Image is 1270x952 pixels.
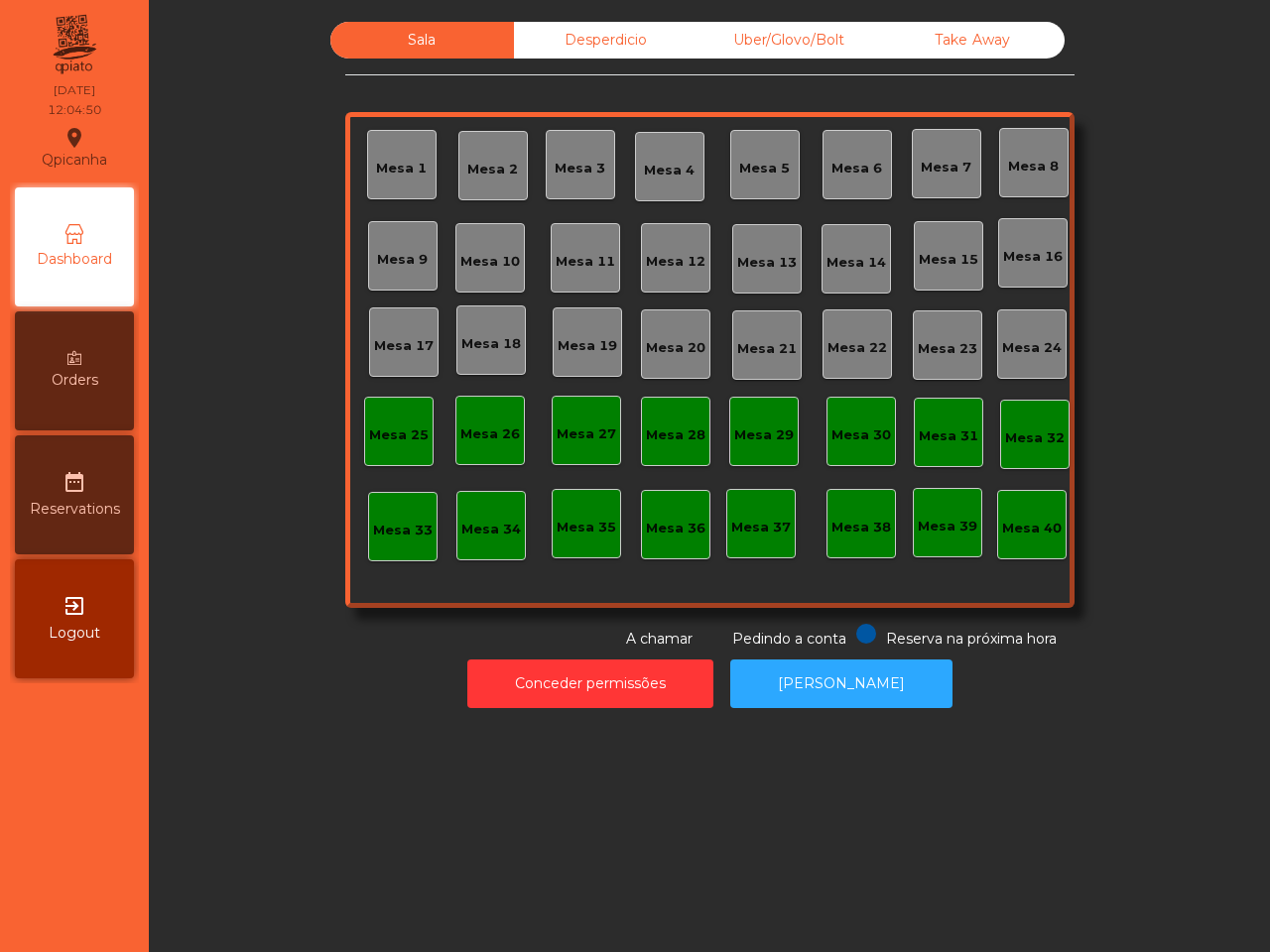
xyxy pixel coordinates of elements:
[1008,157,1059,177] div: Mesa 8
[63,470,86,494] i: date_range
[374,336,434,356] div: Mesa 17
[737,253,797,273] div: Mesa 13
[555,159,605,178] div: Mesa 3
[646,338,705,358] div: Mesa 20
[646,252,705,272] div: Mesa 12
[376,159,427,178] div: Mesa 1
[330,22,514,59] div: Sala
[467,160,518,179] div: Mesa 2
[831,159,882,178] div: Mesa 6
[557,518,616,537] div: Mesa 35
[831,518,891,537] div: Mesa 38
[42,123,107,173] div: Qpicanha
[48,101,101,119] div: 12:04:50
[37,249,112,270] span: Dashboard
[921,158,971,178] div: Mesa 7
[734,425,794,445] div: Mesa 29
[514,22,698,59] div: Desperdicio
[826,253,886,273] div: Mesa 14
[732,630,846,648] span: Pedindo a conta
[919,426,978,446] div: Mesa 31
[730,659,952,708] button: [PERSON_NAME]
[63,126,86,150] i: location_on
[886,630,1057,648] span: Reserva na próxima hora
[467,659,713,708] button: Conceder permissões
[919,250,978,270] div: Mesa 15
[1005,428,1065,448] div: Mesa 32
[827,338,887,358] div: Mesa 22
[461,334,521,354] div: Mesa 18
[1002,519,1062,538] div: Mesa 40
[739,159,790,178] div: Mesa 5
[461,520,521,539] div: Mesa 34
[731,518,791,537] div: Mesa 37
[918,339,977,359] div: Mesa 23
[558,336,617,356] div: Mesa 19
[644,161,695,180] div: Mesa 4
[698,22,881,59] div: Uber/Glovo/Bolt
[556,252,615,272] div: Mesa 11
[646,519,705,538] div: Mesa 36
[30,499,120,520] span: Reservations
[626,630,693,648] span: A chamar
[918,517,977,536] div: Mesa 39
[369,425,429,445] div: Mesa 25
[460,424,520,444] div: Mesa 26
[831,425,891,445] div: Mesa 30
[63,594,86,618] i: exit_to_app
[52,370,98,391] span: Orders
[373,521,433,540] div: Mesa 33
[1003,247,1063,267] div: Mesa 16
[737,339,797,359] div: Mesa 21
[377,250,428,270] div: Mesa 9
[1002,338,1062,358] div: Mesa 24
[50,10,98,79] img: qpiato
[646,425,705,445] div: Mesa 28
[881,22,1065,59] div: Take Away
[49,623,100,644] span: Logout
[557,424,616,444] div: Mesa 27
[460,252,520,272] div: Mesa 10
[54,81,95,99] div: [DATE]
